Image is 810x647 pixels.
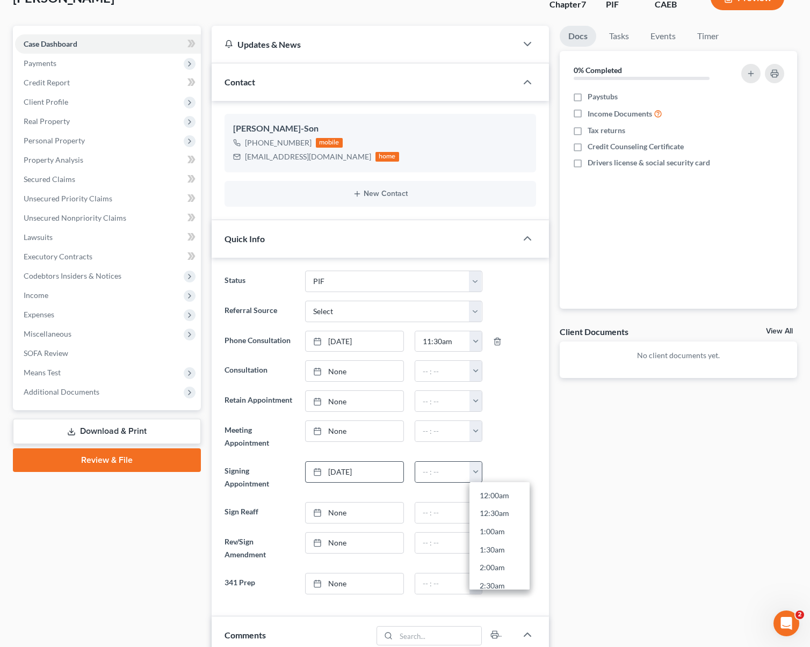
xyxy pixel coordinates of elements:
input: -- : -- [415,421,470,441]
strong: 0% Completed [574,66,622,75]
div: home [375,152,399,162]
div: mobile [316,138,343,148]
div: [EMAIL_ADDRESS][DOMAIN_NAME] [245,151,371,162]
a: 1:00am [469,522,530,541]
a: Tasks [601,26,638,47]
a: None [306,573,403,594]
a: Events [642,26,684,47]
span: Real Property [24,117,70,126]
label: Referral Source [219,301,300,322]
span: Tax returns [588,125,625,136]
a: Unsecured Priority Claims [15,189,201,208]
span: Case Dashboard [24,39,77,48]
span: Unsecured Priority Claims [24,194,112,203]
span: 2 [795,610,804,619]
a: Property Analysis [15,150,201,170]
button: New Contact [233,190,527,198]
div: Client Documents [560,326,628,337]
a: 1:30am [469,541,530,559]
a: 2:00am [469,558,530,577]
label: Signing Appointment [219,461,300,493]
a: 12:30am [469,505,530,523]
span: Miscellaneous [24,329,71,338]
span: Property Analysis [24,155,83,164]
span: SOFA Review [24,348,68,358]
input: -- : -- [415,533,470,553]
iframe: Intercom live chat [773,610,799,636]
span: Comments [225,630,266,640]
p: No client documents yet. [568,350,789,361]
a: SOFA Review [15,344,201,363]
a: [DATE] [306,331,403,352]
span: Contact [225,77,255,87]
span: Lawsuits [24,232,53,242]
input: -- : -- [415,331,470,352]
a: Credit Report [15,73,201,92]
label: Consultation [219,360,300,382]
span: Credit Counseling Certificate [588,141,684,152]
span: Drivers license & social security card [588,157,710,168]
input: -- : -- [415,573,470,594]
span: Credit Report [24,78,70,87]
a: Lawsuits [15,228,201,247]
a: None [306,361,403,381]
label: Status [219,271,300,292]
div: [PERSON_NAME]-Son [233,122,527,135]
span: Secured Claims [24,175,75,184]
span: Personal Property [24,136,85,145]
span: Payments [24,59,56,68]
a: Review & File [13,448,201,472]
input: -- : -- [415,462,470,482]
span: Means Test [24,368,61,377]
label: 341 Prep [219,573,300,594]
a: [DATE] [306,462,403,482]
span: Unsecured Nonpriority Claims [24,213,126,222]
span: Additional Documents [24,387,99,396]
a: Executory Contracts [15,247,201,266]
a: None [306,503,403,523]
span: Codebtors Insiders & Notices [24,271,121,280]
a: 12:00am [469,486,530,505]
label: Retain Appointment [219,390,300,412]
input: -- : -- [415,503,470,523]
input: Search... [396,627,481,645]
label: Sign Reaff [219,502,300,524]
label: Rev/Sign Amendment [219,532,300,564]
label: Meeting Appointment [219,420,300,453]
span: Income [24,290,48,300]
input: -- : -- [415,391,470,411]
a: None [306,421,403,441]
span: Executory Contracts [24,252,92,261]
a: None [306,391,403,411]
span: Quick Info [225,234,265,244]
label: Phone Consultation [219,331,300,352]
span: Paystubs [588,91,618,102]
a: 2:30am [469,577,530,595]
a: Download & Print [13,419,201,444]
div: [PHONE_NUMBER] [245,137,312,148]
span: Income Documents [588,108,652,119]
a: View All [766,328,793,335]
a: Docs [560,26,596,47]
a: Case Dashboard [15,34,201,54]
a: Unsecured Nonpriority Claims [15,208,201,228]
a: Secured Claims [15,170,201,189]
div: Updates & News [225,39,504,50]
span: Expenses [24,310,54,319]
span: Client Profile [24,97,68,106]
input: -- : -- [415,361,470,381]
a: Timer [689,26,727,47]
a: None [306,533,403,553]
